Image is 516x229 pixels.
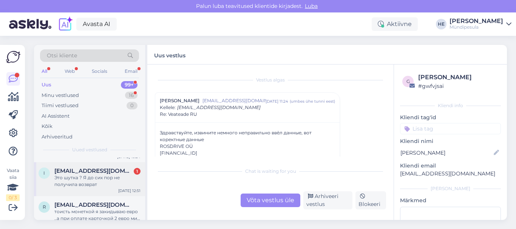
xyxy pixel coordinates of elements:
[400,149,492,157] input: Lisa nimi
[42,102,79,109] div: Tiimi vestlused
[400,162,501,170] p: Kliendi email
[406,78,410,84] span: g
[63,66,76,76] div: Web
[134,168,141,175] div: 1
[418,73,499,82] div: [PERSON_NAME]
[154,49,185,60] label: Uus vestlus
[125,92,137,99] div: 16
[160,143,335,150] div: ROSDRIVE OÜ
[160,150,335,157] div: [FINANCIAL_ID]
[54,208,141,222] div: тоисть монеткой я закидываю евро ..а при оплате карточкой 2 евро мин и при этом идет время на все...
[54,168,133,174] span: Ingrid962@mail.ru
[400,197,501,204] p: Märkmed
[400,123,501,134] input: Lisa tag
[76,18,117,31] a: Avasta AI
[202,97,266,104] span: [EMAIL_ADDRESS][DOMAIN_NAME]
[355,191,386,209] div: Blokeeri
[47,52,77,60] span: Otsi kliente
[290,98,335,104] div: ( umbes ühe tunni eest )
[43,170,45,176] span: I
[42,81,51,89] div: Uus
[450,18,511,30] a: [PERSON_NAME]Mündipesula
[436,19,446,29] div: HE
[42,112,70,120] div: AI Assistent
[42,92,79,99] div: Minu vestlused
[266,98,288,104] div: [DATE] 11:24
[6,51,20,63] img: Askly Logo
[127,102,137,109] div: 0
[42,133,73,141] div: Arhiveeritud
[42,123,53,130] div: Kõik
[160,105,176,110] span: Kellele :
[160,97,199,104] span: [PERSON_NAME]
[54,201,133,208] span: roundun@mail.ru
[450,24,503,30] div: Mündipesula
[6,167,20,201] div: Vaata siia
[155,168,386,175] div: Chat is waiting for you
[118,188,141,194] div: [DATE] 12:51
[155,77,386,83] div: Vestlus algas
[177,105,261,110] span: [EMAIL_ADDRESS][DOMAIN_NAME]
[241,194,300,207] div: Võta vestlus üle
[400,170,501,178] p: [EMAIL_ADDRESS][DOMAIN_NAME]
[54,174,141,188] div: Это шутка ? Я до сих пор не получила возврат
[72,146,107,153] span: Uued vestlused
[57,16,73,32] img: explore-ai
[303,191,352,209] div: Arhiveeri vestlus
[450,18,503,24] div: [PERSON_NAME]
[160,111,197,118] span: Re: Veateade RU
[400,185,501,192] div: [PERSON_NAME]
[372,17,418,31] div: Aktiivne
[90,66,109,76] div: Socials
[121,81,137,89] div: 99+
[43,204,46,210] span: r
[40,66,49,76] div: All
[6,194,20,201] div: 0 / 3
[400,114,501,121] p: Kliendi tag'id
[303,3,320,9] span: Luba
[400,102,501,109] div: Kliendi info
[123,66,139,76] div: Email
[400,137,501,145] p: Kliendi nimi
[418,82,499,90] div: # gwfvjsai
